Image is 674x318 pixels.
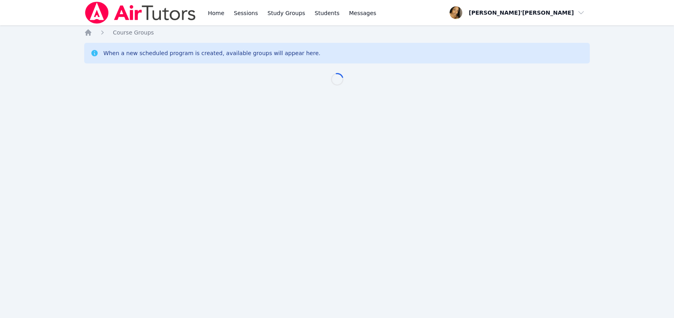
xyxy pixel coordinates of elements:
[113,29,154,36] a: Course Groups
[113,29,154,36] span: Course Groups
[349,9,377,17] span: Messages
[84,29,590,36] nav: Breadcrumb
[84,2,197,24] img: Air Tutors
[103,49,321,57] div: When a new scheduled program is created, available groups will appear here.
